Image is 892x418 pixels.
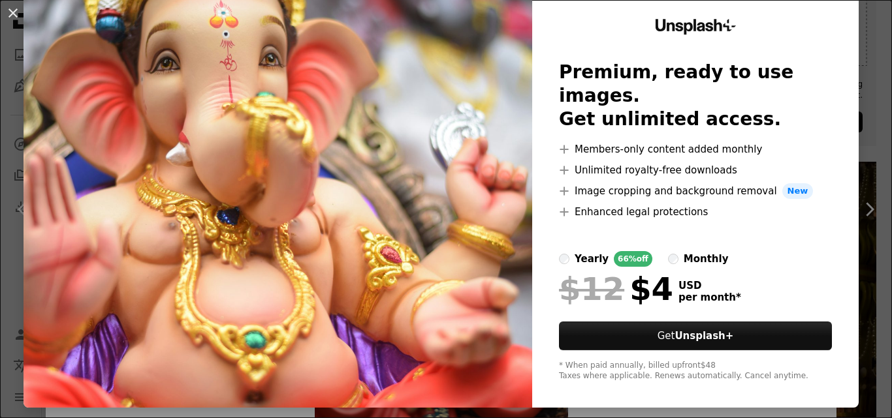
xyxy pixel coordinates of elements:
[559,272,624,306] span: $12
[559,204,832,220] li: Enhanced legal protections
[575,251,609,267] div: yearly
[559,142,832,157] li: Members-only content added monthly
[559,272,673,306] div: $4
[559,183,832,199] li: Image cropping and background removal
[559,361,832,381] div: * When paid annually, billed upfront $48 Taxes where applicable. Renews automatically. Cancel any...
[684,251,729,267] div: monthly
[678,291,741,303] span: per month *
[559,162,832,178] li: Unlimited royalty-free downloads
[559,61,832,131] h2: Premium, ready to use images. Get unlimited access.
[614,251,652,267] div: 66% off
[559,321,832,350] button: GetUnsplash+
[782,183,814,199] span: New
[559,254,569,264] input: yearly66%off
[675,330,733,342] strong: Unsplash+
[668,254,678,264] input: monthly
[678,280,741,291] span: USD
